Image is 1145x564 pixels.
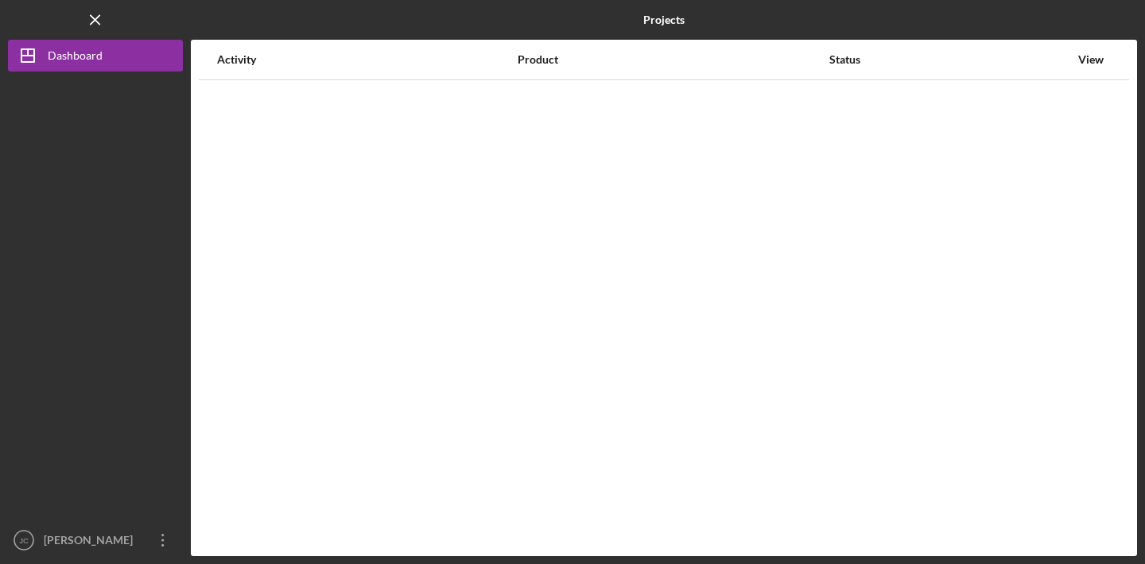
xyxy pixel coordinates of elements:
div: Dashboard [48,40,103,75]
div: [PERSON_NAME] [40,524,143,560]
text: JC [19,536,29,545]
div: View [1071,53,1111,66]
div: Activity [217,53,516,66]
div: Status [829,53,1069,66]
div: Product [518,53,829,66]
b: Projects [643,14,685,26]
button: Dashboard [8,40,183,71]
button: JC[PERSON_NAME] [8,524,183,556]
